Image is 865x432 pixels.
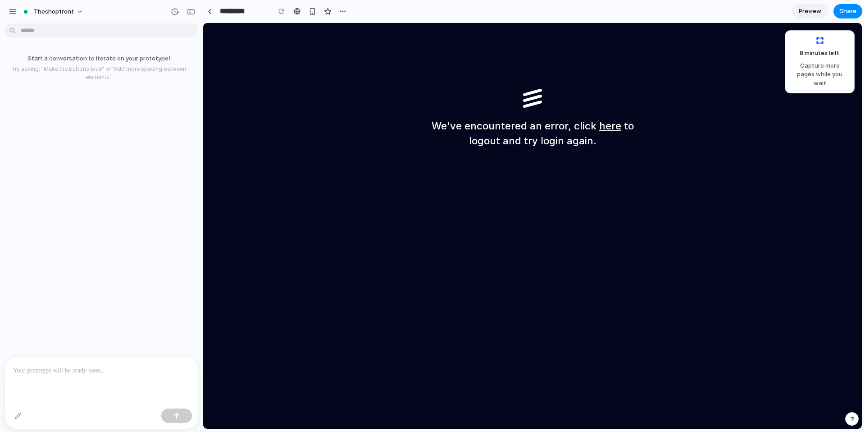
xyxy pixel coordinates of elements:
a: here [396,97,418,109]
span: 8 minutes left [793,49,839,58]
span: Capture more pages while you wait [791,61,849,88]
p: Try asking: "Make the buttons blue" or "Add more spacing between elements" [4,65,194,81]
span: Share [839,7,856,16]
button: theshopfront [18,5,88,19]
button: Share [833,4,862,18]
span: theshopfront [34,7,74,16]
h1: We've encountered an error, click to logout and try login again. [221,96,437,125]
a: Preview [792,4,828,18]
span: Preview [799,7,821,16]
p: Start a conversation to iterate on your prototype! [4,54,194,63]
